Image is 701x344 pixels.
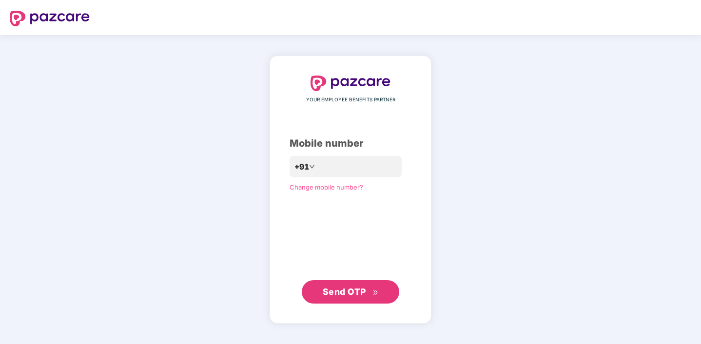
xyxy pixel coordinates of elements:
[10,11,90,26] img: logo
[323,287,366,297] span: Send OTP
[290,136,411,151] div: Mobile number
[372,289,379,296] span: double-right
[302,280,399,304] button: Send OTPdouble-right
[306,96,395,104] span: YOUR EMPLOYEE BENEFITS PARTNER
[290,183,363,191] a: Change mobile number?
[311,76,390,91] img: logo
[294,161,309,173] span: +91
[309,164,315,170] span: down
